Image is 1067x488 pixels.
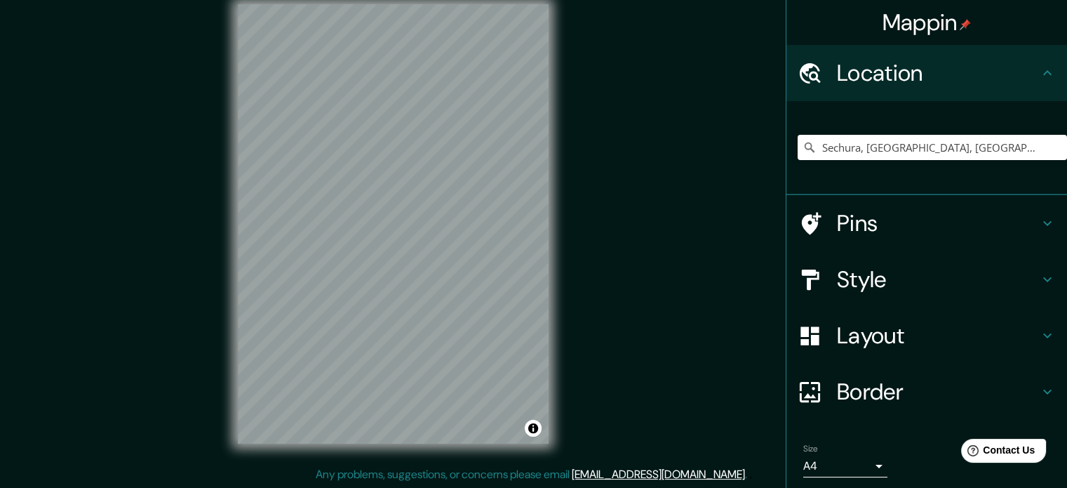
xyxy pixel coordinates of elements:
button: Toggle attribution [525,420,542,437]
iframe: Help widget launcher [942,433,1052,473]
canvas: Map [238,4,549,444]
input: Pick your city or area [798,135,1067,160]
label: Size [803,443,818,455]
div: Style [786,251,1067,308]
h4: Location [837,59,1039,87]
h4: Pins [837,209,1039,237]
h4: Style [837,265,1039,294]
a: [EMAIL_ADDRESS][DOMAIN_NAME] [572,467,745,482]
div: . [749,466,752,483]
img: pin-icon.png [960,19,971,30]
div: . [747,466,749,483]
h4: Mappin [883,8,972,37]
div: Layout [786,308,1067,364]
h4: Layout [837,322,1039,350]
p: Any problems, suggestions, or concerns please email . [316,466,747,483]
div: Pins [786,195,1067,251]
div: A4 [803,455,887,477]
div: Location [786,45,1067,101]
div: Border [786,364,1067,420]
h4: Border [837,378,1039,406]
